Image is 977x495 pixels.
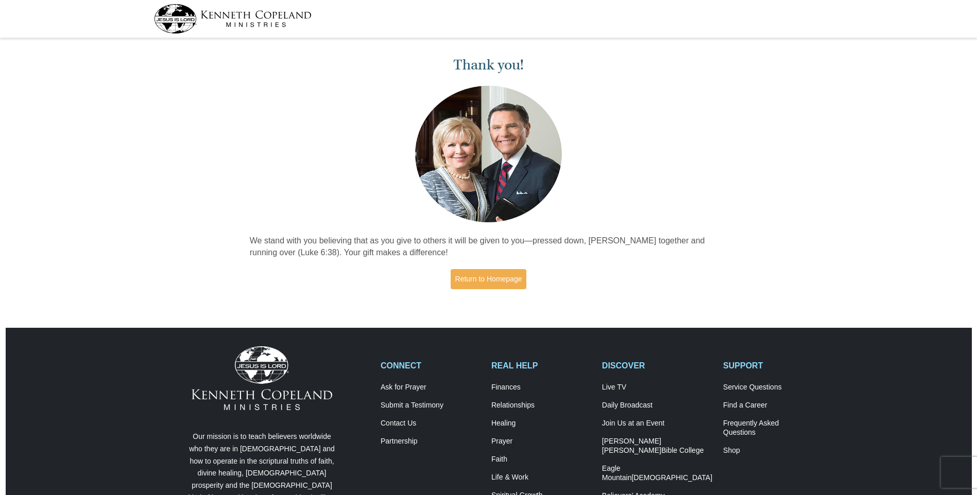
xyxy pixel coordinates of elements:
[381,361,481,370] h2: CONNECT
[491,473,591,482] a: Life & Work
[381,437,481,446] a: Partnership
[451,269,527,289] a: Return to Homepage
[381,419,481,428] a: Contact Us
[631,473,712,482] span: [DEMOGRAPHIC_DATA]
[491,419,591,428] a: Healing
[602,401,712,410] a: Daily Broadcast
[602,437,712,455] a: [PERSON_NAME] [PERSON_NAME]Bible College
[602,361,712,370] h2: DISCOVER
[250,235,728,259] p: We stand with you believing that as you give to others it will be given to you—pressed down, [PER...
[381,401,481,410] a: Submit a Testimony
[491,437,591,446] a: Prayer
[154,4,312,33] img: kcm-header-logo.svg
[661,446,704,454] span: Bible College
[602,383,712,392] a: Live TV
[192,346,332,410] img: Kenneth Copeland Ministries
[491,455,591,464] a: Faith
[602,419,712,428] a: Join Us at an Event
[491,383,591,392] a: Finances
[723,446,823,455] a: Shop
[491,401,591,410] a: Relationships
[491,361,591,370] h2: REAL HELP
[723,383,823,392] a: Service Questions
[413,83,564,225] img: Kenneth and Gloria
[723,419,823,437] a: Frequently AskedQuestions
[602,464,712,483] a: Eagle Mountain[DEMOGRAPHIC_DATA]
[723,361,823,370] h2: SUPPORT
[381,383,481,392] a: Ask for Prayer
[723,401,823,410] a: Find a Career
[250,57,728,74] h1: Thank you!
